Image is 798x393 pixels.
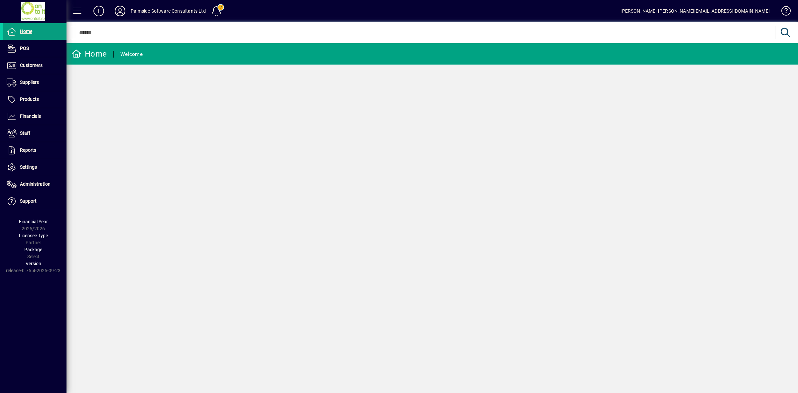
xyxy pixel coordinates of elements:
[20,198,37,204] span: Support
[776,1,790,23] a: Knowledge Base
[71,49,107,59] div: Home
[3,125,66,142] a: Staff
[20,164,37,170] span: Settings
[20,130,30,136] span: Staff
[131,6,206,16] div: Palmside Software Consultants Ltd
[19,219,48,224] span: Financial Year
[3,74,66,91] a: Suppliers
[20,113,41,119] span: Financials
[109,5,131,17] button: Profile
[620,6,770,16] div: [PERSON_NAME] [PERSON_NAME][EMAIL_ADDRESS][DOMAIN_NAME]
[3,91,66,108] a: Products
[26,261,41,266] span: Version
[3,193,66,210] a: Support
[3,159,66,176] a: Settings
[3,40,66,57] a: POS
[3,57,66,74] a: Customers
[20,97,39,102] span: Products
[20,80,39,85] span: Suppliers
[3,142,66,159] a: Reports
[20,46,29,51] span: POS
[19,233,48,238] span: Licensee Type
[120,49,143,60] div: Welcome
[20,181,51,187] span: Administration
[3,176,66,193] a: Administration
[20,147,36,153] span: Reports
[24,247,42,252] span: Package
[20,63,43,68] span: Customers
[20,29,32,34] span: Home
[3,108,66,125] a: Financials
[88,5,109,17] button: Add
